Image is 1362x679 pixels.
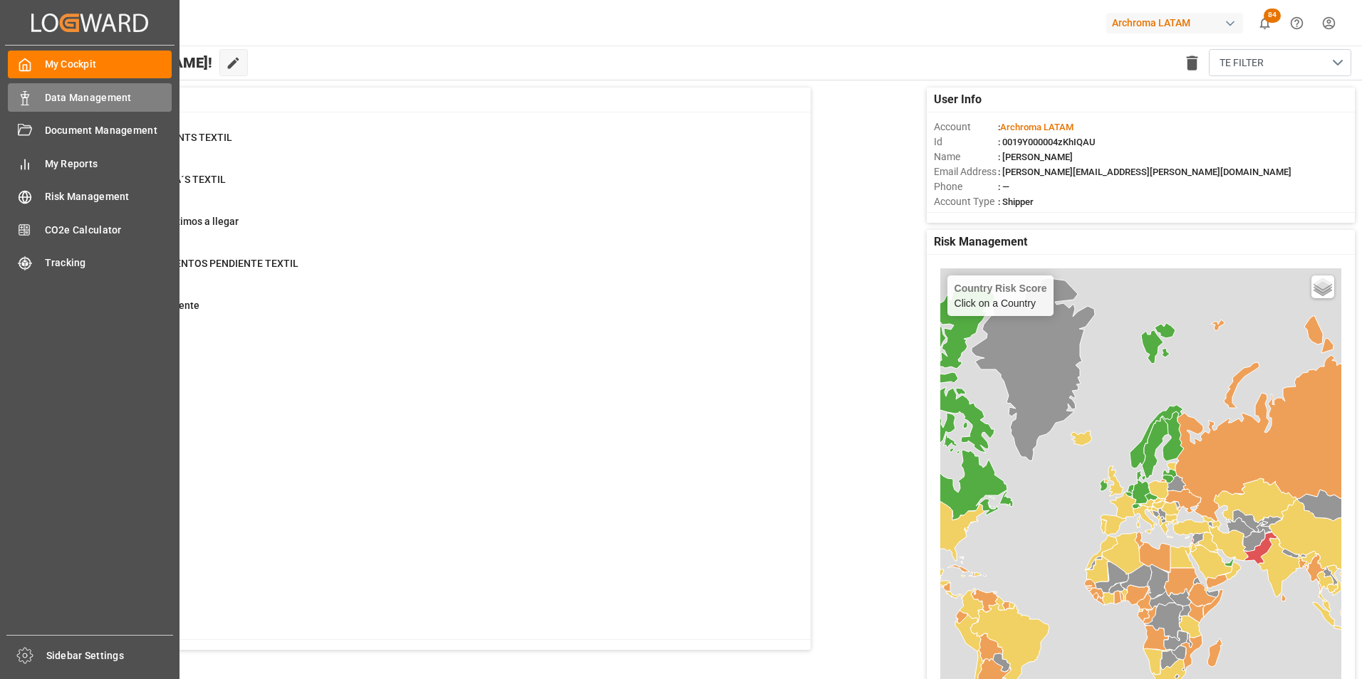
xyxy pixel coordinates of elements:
[998,181,1009,192] span: : —
[998,167,1291,177] span: : [PERSON_NAME][EMAIL_ADDRESS][PERSON_NAME][DOMAIN_NAME]
[109,258,298,269] span: ENVIO DOCUMENTOS PENDIENTE TEXTIL
[934,120,998,135] span: Account
[73,256,793,286] a: 17ENVIO DOCUMENTOS PENDIENTE TEXTILPurchase Orders
[998,152,1073,162] span: : [PERSON_NAME]
[8,183,172,211] a: Risk Management
[955,283,1047,294] h4: Country Risk Score
[45,57,172,72] span: My Cockpit
[1220,56,1264,70] span: TE FILTER
[8,149,172,177] a: My Reports
[998,137,1096,147] span: : 0019Y000004zKhIQAU
[45,90,172,105] span: Data Management
[73,130,793,160] a: 94TRANSSHIPMENTS TEXTILContainer Schema
[73,214,793,244] a: 59En transito proximos a llegarContainer Schema
[8,249,172,277] a: Tracking
[45,223,172,238] span: CO2e Calculator
[45,256,172,270] span: Tracking
[934,194,998,209] span: Account Type
[1106,9,1249,36] button: Archroma LATAM
[934,135,998,149] span: Id
[8,83,172,111] a: Data Management
[934,164,998,179] span: Email Address
[934,91,982,108] span: User Info
[998,122,1074,132] span: :
[46,648,174,663] span: Sidebar Settings
[998,196,1034,207] span: : Shipper
[8,117,172,144] a: Document Management
[8,51,172,78] a: My Cockpit
[59,49,212,76] span: Hello [PERSON_NAME]!
[1106,13,1243,33] div: Archroma LATAM
[73,298,793,328] a: 496Textil PO PendientePurchase Orders
[1281,7,1313,39] button: Help Center
[1000,122,1074,132] span: Archroma LATAM
[8,216,172,243] a: CO2e Calculator
[934,179,998,194] span: Phone
[45,123,172,138] span: Document Management
[45,157,172,172] span: My Reports
[45,189,172,204] span: Risk Management
[934,233,1027,251] span: Risk Management
[1209,49,1351,76] button: open menu
[934,149,998,164] span: Name
[1264,9,1281,23] span: 84
[73,172,793,202] a: 44CAMBIO DE ETA´S TEXTILContainer Schema
[1249,7,1281,39] button: show 84 new notifications
[1311,275,1334,298] a: Layers
[955,283,1047,309] div: Click on a Country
